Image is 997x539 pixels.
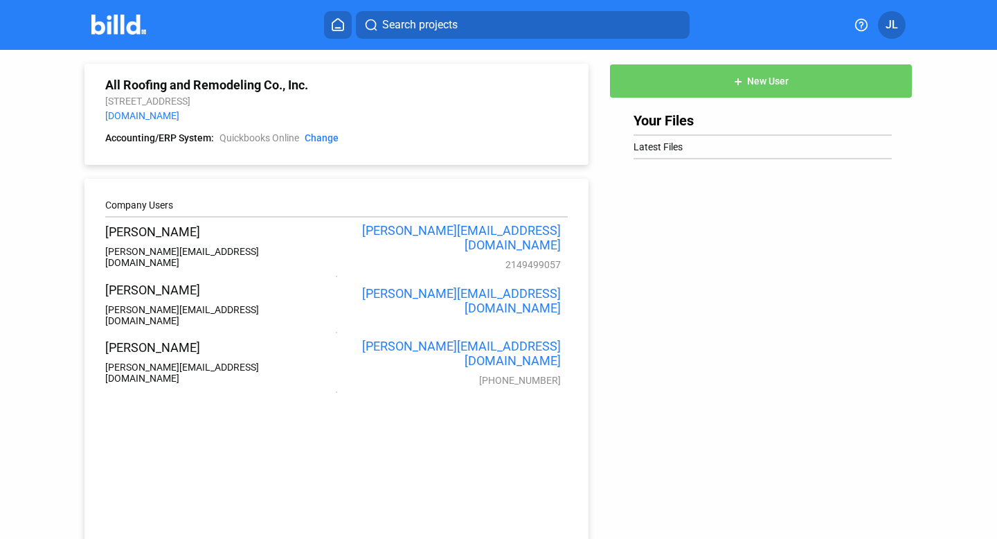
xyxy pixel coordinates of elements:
[747,76,789,87] span: New User
[105,200,568,211] div: Company Users
[105,304,333,326] div: [PERSON_NAME][EMAIL_ADDRESS][DOMAIN_NAME]
[609,64,913,98] button: New User
[333,259,561,270] div: 2149499057
[634,112,892,129] div: Your Files
[333,286,561,315] div: [PERSON_NAME][EMAIL_ADDRESS][DOMAIN_NAME]
[382,17,458,33] span: Search projects
[333,223,561,252] div: [PERSON_NAME][EMAIL_ADDRESS][DOMAIN_NAME]
[105,340,333,355] div: [PERSON_NAME]
[733,76,744,87] mat-icon: add
[305,132,339,145] a: Change
[105,224,333,239] div: [PERSON_NAME]
[105,283,333,297] div: [PERSON_NAME]
[105,78,568,92] div: All Roofing and Remodeling Co., Inc.
[878,11,906,39] button: JL
[333,339,561,368] div: [PERSON_NAME][EMAIL_ADDRESS][DOMAIN_NAME]
[105,362,333,384] div: [PERSON_NAME][EMAIL_ADDRESS][DOMAIN_NAME]
[886,17,898,33] span: JL
[356,11,690,39] button: Search projects
[105,96,568,107] div: [STREET_ADDRESS]
[219,132,299,145] span: Quickbooks Online
[105,110,179,121] a: [DOMAIN_NAME]
[634,141,892,152] div: Latest Files
[91,15,146,35] img: Billd Company Logo
[105,132,214,145] span: Accounting/ERP System:
[105,246,333,268] div: [PERSON_NAME][EMAIL_ADDRESS][DOMAIN_NAME]
[333,375,561,386] div: [PHONE_NUMBER]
